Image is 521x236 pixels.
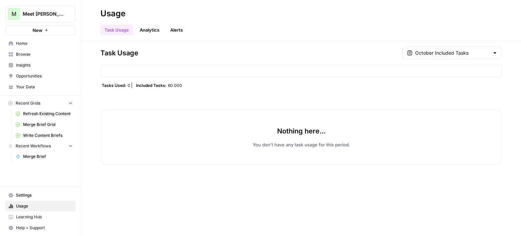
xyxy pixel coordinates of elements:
[5,38,76,49] a: Home
[5,60,76,71] a: Insights
[16,143,51,149] span: Recent Workflows
[5,98,76,108] button: Recent Grids
[23,111,73,117] span: Refresh Existing Content
[5,71,76,81] a: Opportunities
[23,11,64,17] span: Meet [PERSON_NAME]
[5,25,76,35] button: New
[16,73,73,79] span: Opportunities
[23,132,73,139] span: Write Content Briefs
[16,214,73,220] span: Learning Hub
[277,126,326,136] p: Nothing here...
[253,141,350,148] p: You don't have any task usage for this period.
[100,8,126,19] div: Usage
[33,27,42,34] span: New
[16,51,73,57] span: Browse
[136,83,167,88] span: Included Tasks:
[5,81,76,92] a: Your Data
[16,40,73,47] span: Home
[13,151,76,162] a: Merge Brief
[5,222,76,233] button: Help + Support
[136,24,163,35] a: Analytics
[16,62,73,68] span: Insights
[100,24,133,35] a: Task Usage
[102,83,126,88] span: Tasks Used:
[16,100,40,106] span: Recent Grids
[415,50,489,56] input: October Included Tasks
[13,119,76,130] a: Merge Brief Grid
[5,141,76,151] button: Recent Workflows
[128,83,130,88] span: 0
[16,192,73,198] span: Settings
[16,84,73,90] span: Your Data
[13,108,76,119] a: Refresh Existing Content
[168,83,182,88] span: 60.000
[5,190,76,201] a: Settings
[100,48,138,58] span: Task Usage
[13,130,76,141] a: Write Content Briefs
[23,122,73,128] span: Merge Brief Grid
[16,203,73,209] span: Usage
[23,153,73,160] span: Merge Brief
[166,24,187,35] button: Alerts
[12,10,16,18] span: M
[16,225,73,231] span: Help + Support
[5,201,76,212] a: Usage
[5,212,76,222] a: Learning Hub
[5,5,76,22] button: Workspace: Meet Alfred SEO
[5,49,76,60] a: Browse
